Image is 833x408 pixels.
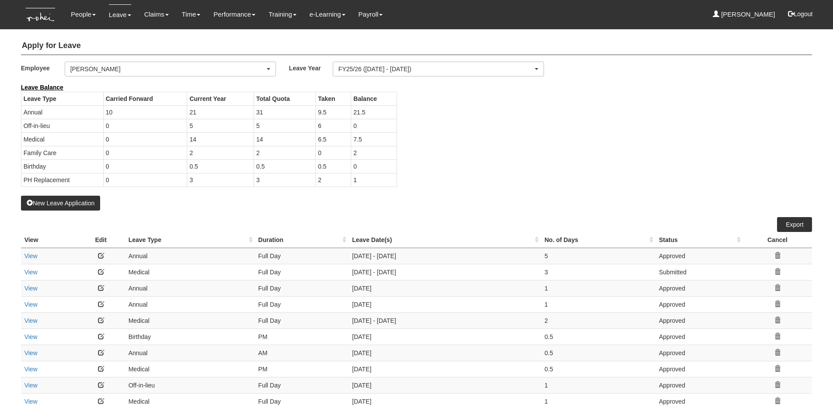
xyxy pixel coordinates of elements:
td: Approved [655,361,743,377]
td: 0 [316,146,351,159]
td: [DATE] [349,296,541,312]
a: Claims [144,4,169,24]
td: Medical [125,361,255,377]
td: 1 [351,173,397,187]
td: 0 [351,119,397,132]
td: Off-in-lieu [21,119,103,132]
td: Approved [655,377,743,393]
td: Annual [21,105,103,119]
a: Time [182,4,201,24]
button: Logout [782,3,819,24]
td: 0.5 [541,361,655,377]
a: Leave [109,4,131,25]
a: View [24,349,38,356]
a: View [24,285,38,292]
td: Annual [125,248,255,264]
div: FY25/26 ([DATE] - [DATE]) [338,65,533,73]
td: 0.5 [541,345,655,361]
td: 0 [103,146,187,159]
button: FY25/26 ([DATE] - [DATE]) [333,62,544,76]
a: View [24,398,38,405]
a: View [24,333,38,340]
td: Birthday [125,328,255,345]
a: View [24,301,38,308]
th: Total Quota [254,92,315,105]
td: 31 [254,105,315,119]
a: e-Learning [310,4,345,24]
td: 2 [254,146,315,159]
td: PM [255,328,349,345]
td: 2 [541,312,655,328]
a: Performance [213,4,255,24]
td: [DATE] - [DATE] [349,248,541,264]
td: [DATE] - [DATE] [349,312,541,328]
td: [DATE] [349,361,541,377]
a: People [71,4,96,24]
a: View [24,269,38,276]
b: Leave Balance [21,84,63,91]
td: Birthday [21,159,103,173]
td: Approved [655,296,743,312]
td: 21.5 [351,105,397,119]
td: Medical [125,312,255,328]
td: 5 [254,119,315,132]
td: 0 [351,159,397,173]
td: 6.5 [316,132,351,146]
td: 0.5 [254,159,315,173]
td: Full Day [255,296,349,312]
td: Approved [655,328,743,345]
a: [PERSON_NAME] [713,4,775,24]
button: New Leave Application [21,196,101,211]
a: View [24,317,38,324]
td: [DATE] [349,345,541,361]
th: Duration : activate to sort column ascending [255,232,349,248]
td: 3 [254,173,315,187]
td: 3 [187,173,254,187]
label: Leave Year [289,62,333,74]
td: Annual [125,280,255,296]
td: Full Day [255,377,349,393]
h4: Apply for Leave [21,37,812,55]
td: 0.5 [187,159,254,173]
th: Edit [77,232,125,248]
td: 10 [103,105,187,119]
td: Full Day [255,248,349,264]
td: Full Day [255,264,349,280]
td: 5 [187,119,254,132]
td: Approved [655,345,743,361]
th: No. of Days : activate to sort column ascending [541,232,655,248]
td: 0.5 [316,159,351,173]
label: Employee [21,62,65,74]
td: 21 [187,105,254,119]
td: Medical [21,132,103,146]
button: [PERSON_NAME] [65,62,276,76]
td: Family Care [21,146,103,159]
td: Approved [655,280,743,296]
a: View [24,252,38,259]
td: 2 [187,146,254,159]
td: Submitted [655,264,743,280]
th: Current Year [187,92,254,105]
a: Training [268,4,296,24]
th: Leave Date(s) : activate to sort column ascending [349,232,541,248]
td: 0.5 [541,328,655,345]
a: Payroll [359,4,383,24]
td: 7.5 [351,132,397,146]
td: Approved [655,312,743,328]
th: Balance [351,92,397,105]
td: Annual [125,296,255,312]
div: [PERSON_NAME] [70,65,265,73]
a: Export [777,217,812,232]
td: 2 [316,173,351,187]
td: PM [255,361,349,377]
a: View [24,366,38,373]
td: 3 [541,264,655,280]
td: Annual [125,345,255,361]
td: 14 [254,132,315,146]
th: Taken [316,92,351,105]
td: PH Replacement [21,173,103,187]
td: Full Day [255,280,349,296]
td: Approved [655,248,743,264]
td: [DATE] [349,280,541,296]
td: 2 [351,146,397,159]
